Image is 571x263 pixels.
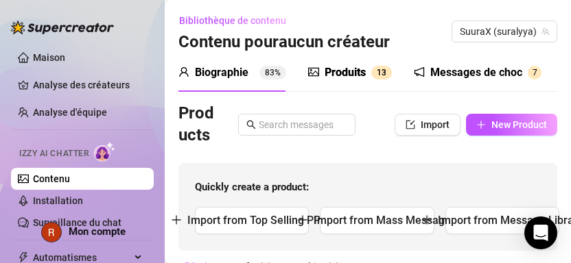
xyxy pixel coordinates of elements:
[491,119,547,130] span: New Product
[476,120,486,129] span: plus
[541,27,550,36] span: équipe
[33,107,107,118] a: Analyse d'équipe
[33,173,70,184] a: Contenu
[19,149,89,158] font: Izzy AI Chatter
[382,68,386,77] font: 3
[528,66,541,79] sup: 7
[33,217,121,228] a: Surveillance du chat
[33,74,143,96] a: Analyse des créateurs
[414,66,425,77] span: notification
[259,66,286,79] sup: 83%
[524,216,557,249] div: Ouvrir Intercom Messenger
[178,10,297,32] button: Bibliothèque de contenu
[421,119,450,130] span: Import
[395,114,461,136] button: Import
[42,223,61,242] img: ACg8ocKq5zOTtnwjnoil3S4nZVQY-mXbbQgoo1yICVq1hgkZuc7JsA=s96-c
[33,52,65,63] a: Maison
[320,207,434,234] button: Import from Mass Messages
[178,103,221,147] h3: Products
[195,181,309,193] strong: Quickly create a product:
[195,207,309,234] button: Import from Top Selling PPVs
[279,32,390,51] font: aucun créateur
[377,68,382,77] font: 1
[187,214,333,227] span: Import from Top Selling PPVs
[466,114,557,136] button: New Product
[421,214,432,225] span: plus
[259,117,347,132] input: Search messages
[460,26,537,37] font: SuuraX (suralyya)
[297,214,308,225] span: plus
[325,66,366,79] font: Produits
[406,120,415,129] span: import
[308,66,319,77] span: image
[69,225,126,238] font: Mon compte
[178,32,279,51] font: Contenu pour
[179,15,286,26] font: Bibliothèque de contenu
[195,66,248,79] font: Biographie
[94,142,115,162] img: Chatter IA
[33,252,97,263] font: Automatismes
[460,21,549,42] span: SuuraX (suralyya)
[18,252,29,263] span: coup de tonnerre
[314,214,456,227] span: Import from Mass Messages
[178,66,189,77] span: utilisateur
[246,120,256,129] span: search
[33,195,83,206] a: Installation
[445,207,559,234] button: Import from Message Library
[265,68,281,77] font: 83%
[430,66,522,79] font: Messages de choc
[11,21,114,34] img: logo-BBDzfeDw.svg
[371,66,392,79] sup: 13
[533,68,537,77] font: 7
[171,214,182,225] span: plus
